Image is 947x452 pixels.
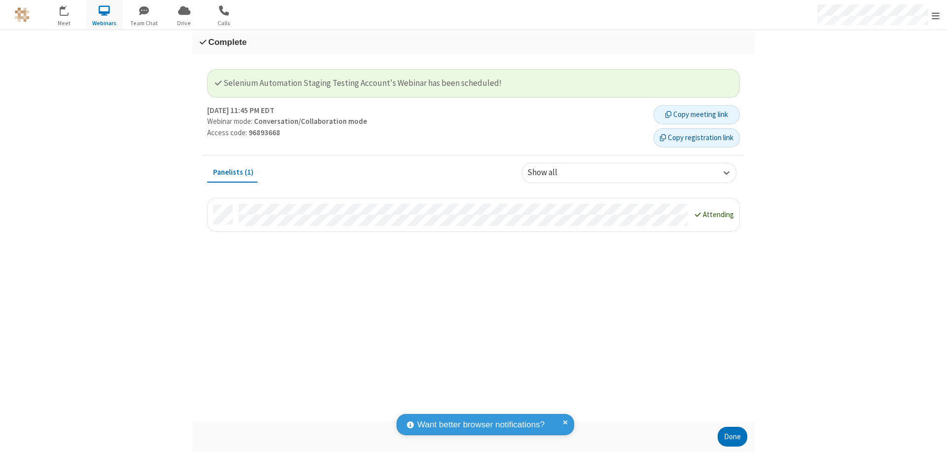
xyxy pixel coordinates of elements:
img: QA Selenium DO NOT DELETE OR CHANGE [15,7,30,22]
p: Webinar mode: [207,116,646,127]
span: Meet [46,19,83,28]
strong: Conversation/Collaboration mode [254,116,367,126]
button: Done [718,427,747,447]
span: Attending [703,210,734,219]
p: Access code: [207,127,646,139]
span: Selenium Automation Staging Testing Account's Webinar has been scheduled! [215,77,502,88]
span: Want better browser notifications? [417,418,545,431]
div: 18 [65,5,74,13]
span: Webinars [86,19,123,28]
span: Calls [206,19,243,28]
button: Panelists (1) [207,163,259,182]
strong: 96893668 [249,128,280,137]
span: Team Chat [126,19,163,28]
div: Show all [527,167,574,180]
h3: Complete [200,38,747,47]
button: Copy meeting link [654,105,740,125]
button: Copy registration link [654,128,740,148]
span: Drive [166,19,203,28]
strong: [DATE] 11:45 PM EDT [207,105,274,116]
